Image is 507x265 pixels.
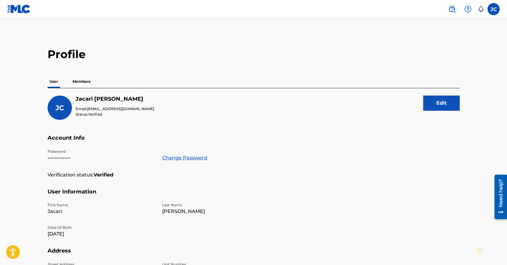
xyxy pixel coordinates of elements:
p: Date Of Birth [48,225,155,230]
p: Jacari [48,208,155,215]
p: Status: [76,112,154,117]
span: Verified [88,112,102,117]
p: [PERSON_NAME] [162,208,270,215]
h5: Address [48,247,460,262]
h5: Account Info [48,134,460,149]
strong: Verified [94,171,113,179]
p: First Name [48,202,155,208]
p: User [48,75,60,88]
h5: Jacari Claude [76,96,154,103]
img: search [448,5,456,13]
div: Help [462,3,474,15]
h2: Profile [48,47,460,61]
iframe: Resource Center [490,172,507,222]
p: [DATE] [48,230,155,238]
p: Last Name [162,202,270,208]
div: Notifications [478,6,484,12]
p: Members [71,75,92,88]
a: Public Search [446,3,458,15]
img: MLC Logo [7,5,31,13]
button: Edit [423,96,460,111]
div: User Menu [487,3,500,15]
a: Change Password [162,154,207,162]
p: Email: [76,106,154,112]
iframe: Chat Widget [477,236,507,265]
span: JC [55,104,64,112]
span: [EMAIL_ADDRESS][DOMAIN_NAME] [87,106,154,111]
p: Verification status: [48,171,94,179]
p: ••••••••••••••• [48,154,155,162]
div: Drag [478,242,482,260]
img: help [464,5,472,13]
p: Password [48,149,155,154]
h5: User Information [48,188,460,203]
